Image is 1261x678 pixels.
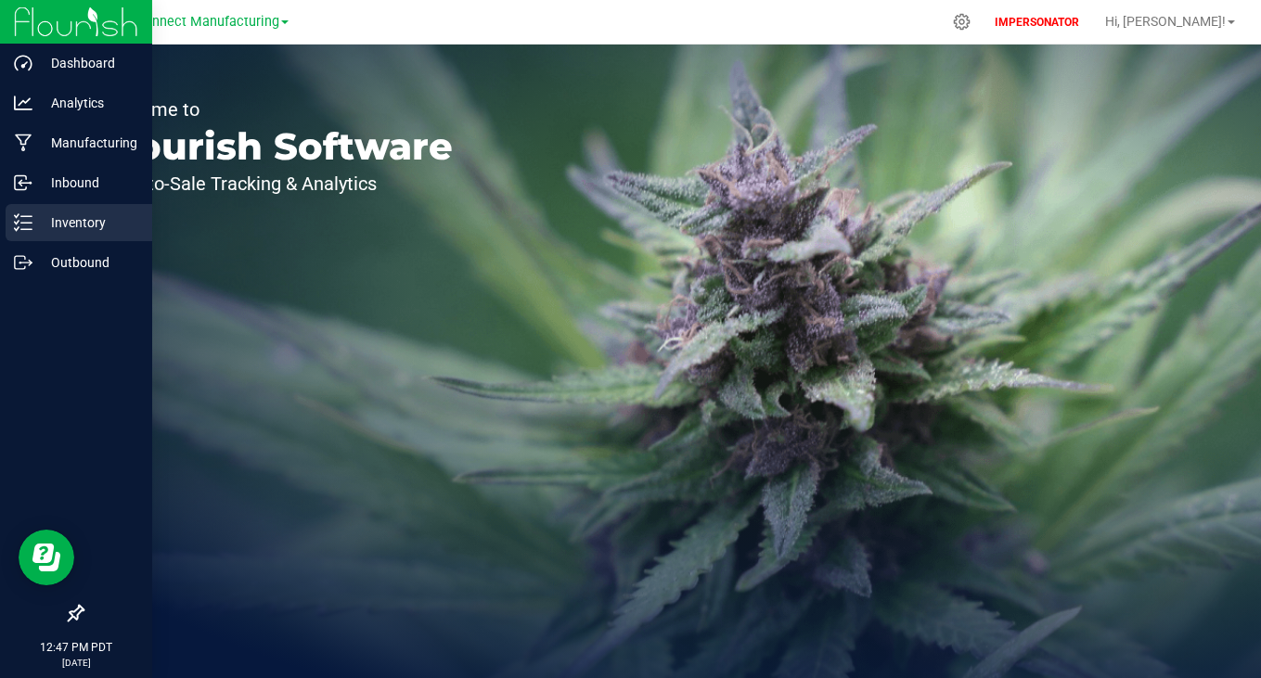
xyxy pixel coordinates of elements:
[32,251,144,274] p: Outbound
[32,132,144,154] p: Manufacturing
[100,174,453,193] p: Seed-to-Sale Tracking & Analytics
[32,211,144,234] p: Inventory
[32,172,144,194] p: Inbound
[14,213,32,232] inline-svg: Inventory
[14,253,32,272] inline-svg: Outbound
[14,94,32,112] inline-svg: Analytics
[950,13,973,31] div: Manage settings
[987,14,1087,31] p: IMPERSONATOR
[19,530,74,585] iframe: Resource center
[32,92,144,114] p: Analytics
[8,656,144,670] p: [DATE]
[14,173,32,192] inline-svg: Inbound
[14,134,32,152] inline-svg: Manufacturing
[91,14,279,30] span: Sunset Connect Manufacturing
[100,100,453,119] p: Welcome to
[14,54,32,72] inline-svg: Dashboard
[1105,14,1226,29] span: Hi, [PERSON_NAME]!
[100,128,453,165] p: Flourish Software
[32,52,144,74] p: Dashboard
[8,639,144,656] p: 12:47 PM PDT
